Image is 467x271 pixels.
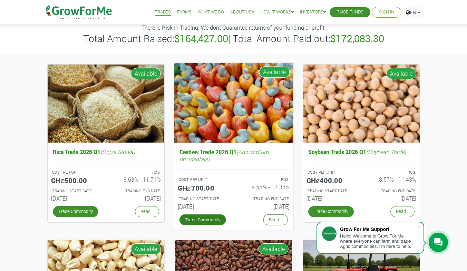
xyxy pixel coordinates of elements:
a: Sign In [379,9,394,16]
a: Rice Trade 2026 Q1(Oryza Sativa) COST PER UNIT GHȼ500.00 ROS 8.63% - 11.71% TRADING START DATE [D... [51,147,161,204]
h5: Rice Trade 2026 Q1 [51,147,161,157]
h6: [DATE] [111,195,161,202]
p: COST PER UNIT [308,170,355,175]
span: Available [259,66,290,78]
i: (Anacardium occidentale) [179,148,268,162]
img: growforme image [303,65,420,143]
b: $164,427.00 [174,32,228,45]
a: Read... [135,206,159,217]
p: ROS [112,170,160,175]
h6: [DATE] [51,195,101,202]
p: COST PER UNIT [178,176,227,182]
a: How it Works [260,9,294,16]
p: COST PER UNIT [52,170,100,175]
h5: GHȼ700.00 [177,184,228,192]
a: What We Do [198,9,224,16]
p: Estimated Trading Start Date [52,188,100,194]
p: ROS [240,176,289,182]
a: Investors [300,9,326,16]
h6: [DATE] [177,203,228,210]
h6: 9.55% - 12.33% [239,184,290,191]
span: Available [131,243,161,254]
a: Raise Funds [337,9,363,16]
i: (Soybean Trade) [366,148,406,155]
h6: [DATE] [367,195,416,202]
h6: 8.57% - 11.43% [367,176,416,183]
div: Grow For Me Support [340,226,417,232]
h3: Total Amount Raised: | Total Amount Paid out: [43,33,424,45]
h5: GHȼ400.00 [307,176,356,184]
a: EN [403,7,424,18]
a: Trade Commodity [53,206,98,217]
b: $172,083.30 [330,32,384,45]
a: Farms [177,9,192,16]
h6: [DATE] [307,195,356,202]
img: growforme image [48,65,164,143]
h5: Soybean Trade 2026 Q1 [307,147,416,157]
img: growforme image [174,63,293,143]
a: Cashew Trade 2026 Q1(Anacardium occidentale) COST PER UNIT GHȼ700.00 ROS 9.55% - 12.33% TRADING S... [177,147,289,212]
span: Available [131,68,161,79]
p: Estimated Trading End Date [368,188,415,194]
p: Estimated Trading Start Date [178,196,227,202]
a: Trades [155,9,171,16]
h6: [DATE] [239,203,290,210]
h5: GHȼ500.00 [51,176,101,184]
h6: 8.63% - 11.71% [111,176,161,183]
a: Trade Commodity [179,214,226,225]
p: Estimated Trading Start Date [308,188,355,194]
a: Soybean Trade 2026 Q1(Soybean Trade) COST PER UNIT GHȼ400.00 ROS 8.57% - 11.43% TRADING START DAT... [307,147,416,204]
p: There Is Risk In Trading. We dont Guarantee returns of your funding or profit. [43,23,424,32]
a: Trade Commodity [308,206,354,217]
p: Estimated Trading End Date [112,188,160,194]
span: Available [259,243,289,254]
a: Read... [263,214,288,225]
h5: Cashew Trade 2026 Q1 [177,147,289,164]
div: Hello! Welcome to Grow For Me where everyone can farm and trade Agric commodities. I'm here to help. [340,233,417,249]
p: Estimated Trading End Date [240,196,289,202]
a: About Us [230,9,254,16]
a: Read... [390,206,415,217]
span: Available [386,68,416,79]
i: (Oryza Sativa) [100,148,135,155]
p: ROS [368,170,415,175]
